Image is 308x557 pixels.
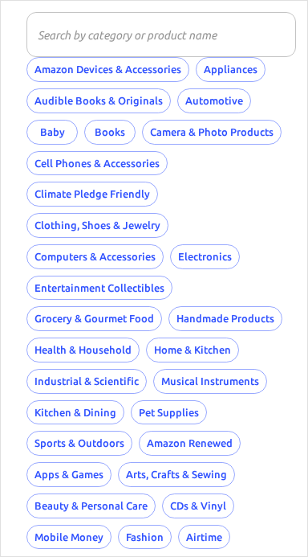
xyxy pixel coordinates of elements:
[142,120,282,145] button: Camera & Photo Products
[26,525,111,550] button: Mobile Money
[26,120,78,145] button: Baby
[153,369,267,394] button: Musical Instruments
[26,12,285,57] input: Search by category or product name
[162,494,234,518] button: CDs & Vinyl
[26,306,162,331] button: Grocery & Gourmet Food
[118,462,235,487] button: Arts, Crafts & Sewing
[118,525,172,550] button: Fashion
[196,57,265,82] button: Appliances
[26,400,124,425] button: Kitchen & Dining
[26,431,132,456] button: Sports & Outdoors
[26,494,156,518] button: Beauty & Personal Care
[26,244,164,269] button: Computers & Accessories
[146,338,239,362] button: Home & Kitchen
[26,57,189,82] button: Amazon Devices & Accessories
[26,276,172,301] button: Entertainment Collectibles
[178,525,230,550] button: Airtime
[170,244,240,269] button: Electronics
[84,120,136,145] button: Books
[177,88,251,113] button: Automotive
[131,400,207,425] button: Pet Supplies
[26,338,140,362] button: Health & Household
[168,306,282,331] button: Handmade Products
[26,369,147,394] button: Industrial & Scientific
[26,182,158,207] button: Climate Pledge Friendly
[26,462,111,487] button: Apps & Games
[26,151,168,176] button: Cell Phones & Accessories
[139,431,241,456] button: Amazon Renewed
[26,88,171,113] button: Audible Books & Originals
[26,213,168,238] button: Clothing, Shoes & Jewelry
